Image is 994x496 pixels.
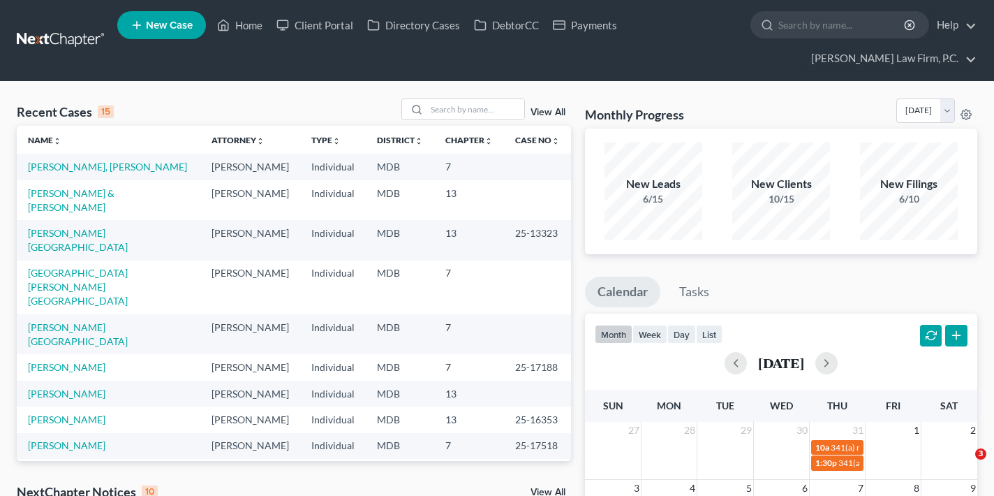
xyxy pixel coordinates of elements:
[804,46,977,71] a: [PERSON_NAME] Law Firm, P.C.
[28,414,105,425] a: [PERSON_NAME]
[360,13,467,38] a: Directory Cases
[778,12,906,38] input: Search by name...
[758,356,804,370] h2: [DATE]
[300,354,366,380] td: Individual
[732,192,830,206] div: 10/15
[200,314,300,354] td: [PERSON_NAME]
[200,354,300,380] td: [PERSON_NAME]
[434,354,504,380] td: 7
[200,381,300,407] td: [PERSON_NAME]
[200,220,300,260] td: [PERSON_NAME]
[200,433,300,459] td: [PERSON_NAME]
[595,325,632,344] button: month
[28,135,61,145] a: Nameunfold_more
[504,220,571,260] td: 25-13323
[366,354,434,380] td: MDB
[200,180,300,220] td: [PERSON_NAME]
[975,448,986,460] span: 3
[815,442,829,453] span: 10a
[366,314,434,354] td: MDB
[940,400,958,411] span: Sat
[366,180,434,220] td: MDB
[696,325,722,344] button: list
[504,433,571,459] td: 25-17518
[377,135,423,145] a: Districtunfold_more
[515,135,560,145] a: Case Nounfold_more
[445,135,493,145] a: Chapterunfold_more
[434,314,504,354] td: 7
[28,267,128,307] a: [GEOGRAPHIC_DATA][PERSON_NAME][GEOGRAPHIC_DATA]
[546,13,624,38] a: Payments
[603,400,623,411] span: Sun
[657,400,681,411] span: Mon
[770,400,793,411] span: Wed
[484,137,493,145] i: unfold_more
[146,20,193,31] span: New Case
[300,180,366,220] td: Individual
[426,99,524,119] input: Search by name...
[434,381,504,407] td: 13
[210,13,269,38] a: Home
[200,407,300,432] td: [PERSON_NAME]
[585,277,660,307] a: Calendar
[886,400,900,411] span: Fri
[667,325,696,344] button: day
[604,176,702,192] div: New Leads
[200,261,300,314] td: [PERSON_NAME]
[98,105,114,118] div: 15
[28,321,128,347] a: [PERSON_NAME][GEOGRAPHIC_DATA]
[300,459,366,485] td: Individual
[28,388,105,400] a: [PERSON_NAME]
[200,154,300,180] td: [PERSON_NAME]
[434,459,504,485] td: 13
[415,137,423,145] i: unfold_more
[815,458,837,468] span: 1:30p
[912,422,921,439] span: 1
[434,220,504,260] td: 13
[504,354,571,380] td: 25-17188
[504,459,571,485] td: 25-16354
[366,381,434,407] td: MDB
[434,433,504,459] td: 7
[860,176,958,192] div: New Filings
[531,108,565,117] a: View All
[300,433,366,459] td: Individual
[28,361,105,373] a: [PERSON_NAME]
[269,13,360,38] a: Client Portal
[28,187,114,213] a: [PERSON_NAME] & [PERSON_NAME]
[28,227,128,253] a: [PERSON_NAME][GEOGRAPHIC_DATA]
[434,180,504,220] td: 13
[366,261,434,314] td: MDB
[827,400,847,411] span: Thu
[300,261,366,314] td: Individual
[860,192,958,206] div: 6/10
[366,433,434,459] td: MDB
[311,135,341,145] a: Typeunfold_more
[17,103,114,120] div: Recent Cases
[739,422,753,439] span: 29
[300,407,366,432] td: Individual
[969,422,977,439] span: 2
[366,459,434,485] td: MDB
[632,325,667,344] button: week
[551,137,560,145] i: unfold_more
[212,135,265,145] a: Attorneyunfold_more
[332,137,341,145] i: unfold_more
[300,314,366,354] td: Individual
[716,400,734,411] span: Tue
[504,407,571,432] td: 25-16353
[434,261,504,314] td: 7
[467,13,546,38] a: DebtorCC
[256,137,265,145] i: unfold_more
[604,192,702,206] div: 6/15
[366,154,434,180] td: MDB
[300,154,366,180] td: Individual
[434,407,504,432] td: 13
[300,220,366,260] td: Individual
[28,161,187,173] a: [PERSON_NAME], [PERSON_NAME]
[851,422,865,439] span: 31
[585,106,684,123] h3: Monthly Progress
[667,277,722,307] a: Tasks
[947,448,980,482] iframe: Intercom live chat
[366,220,434,260] td: MDB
